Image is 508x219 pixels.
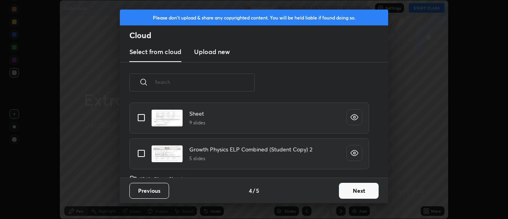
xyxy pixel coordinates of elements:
[129,183,169,199] button: Previous
[253,186,255,195] h4: /
[256,186,259,195] h4: 5
[120,10,388,25] div: Please don't upload & share any copyrighted content. You will be held liable if found doing so.
[129,30,388,41] h2: Cloud
[339,183,379,199] button: Next
[249,186,252,195] h4: 4
[194,47,230,56] h3: Upload new
[120,101,379,178] div: grid
[155,65,255,99] input: Search
[129,47,181,56] h3: Select from cloud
